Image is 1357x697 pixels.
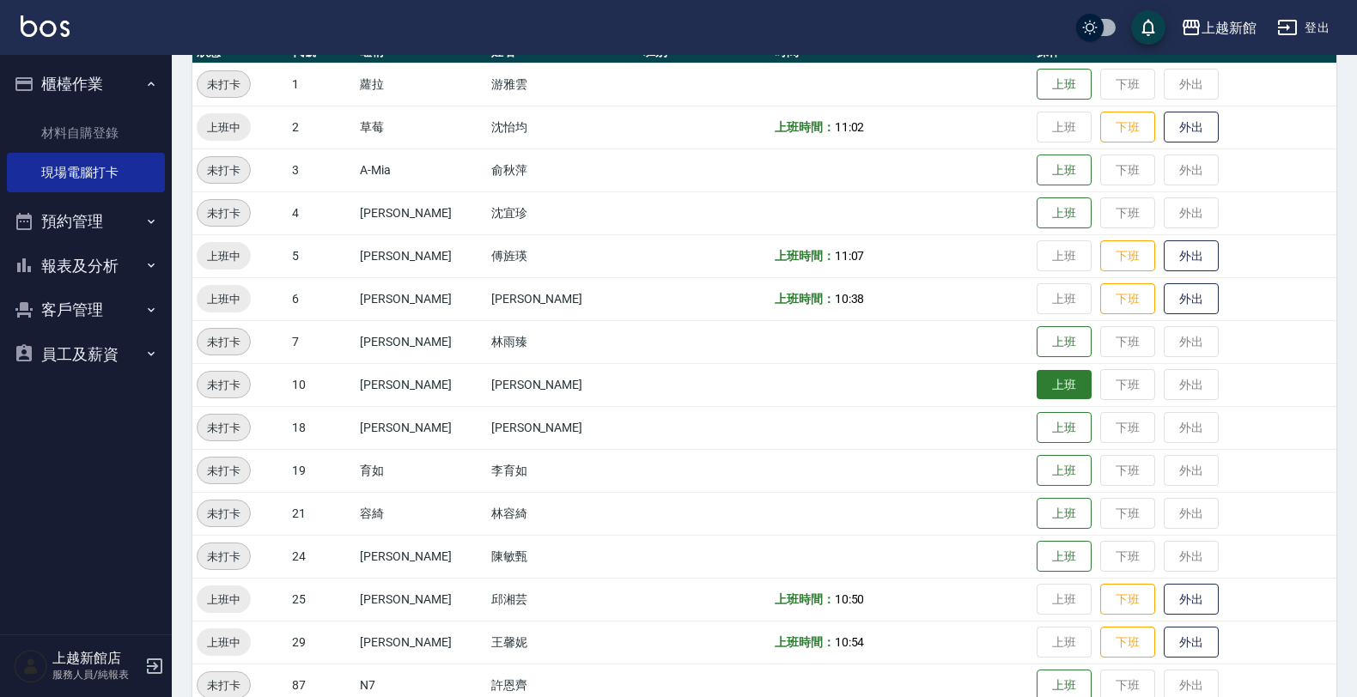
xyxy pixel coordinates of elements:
td: [PERSON_NAME] [356,578,487,621]
button: 下班 [1100,112,1155,143]
span: 10:38 [835,292,865,306]
button: 下班 [1100,283,1155,315]
p: 服務人員/純報表 [52,667,140,682]
td: 3 [288,148,356,191]
td: [PERSON_NAME] [356,406,487,449]
button: 上班 [1037,498,1092,530]
td: 王馨妮 [487,621,640,664]
td: 7 [288,320,356,363]
span: 未打卡 [198,505,250,523]
span: 11:07 [835,249,865,263]
button: 上班 [1037,197,1092,229]
span: 上班中 [197,633,251,652]
td: [PERSON_NAME] [356,363,487,406]
td: [PERSON_NAME] [487,363,640,406]
a: 現場電腦打卡 [7,153,165,192]
span: 未打卡 [198,462,250,480]
button: 櫃檯作業 [7,62,165,106]
td: 陳敏甄 [487,535,640,578]
span: 上班中 [197,118,251,136]
button: 上班 [1037,326,1092,358]
button: 上越新館 [1174,10,1263,45]
td: A-Mia [356,148,487,191]
span: 未打卡 [198,204,250,222]
div: 上越新館 [1202,17,1257,39]
h5: 上越新館店 [52,650,140,667]
td: 林容綺 [487,492,640,535]
a: 材料自購登錄 [7,113,165,153]
button: 上班 [1037,370,1092,400]
td: [PERSON_NAME] [356,234,487,277]
button: 預約管理 [7,199,165,244]
button: 外出 [1164,112,1219,143]
td: 俞秋萍 [487,148,640,191]
b: 上班時間： [775,249,835,263]
td: 蘿拉 [356,63,487,106]
span: 10:50 [835,592,865,606]
td: [PERSON_NAME] [356,277,487,320]
button: 外出 [1164,240,1219,272]
span: 10:54 [835,635,865,649]
b: 上班時間： [775,292,835,306]
button: 外出 [1164,283,1219,315]
span: 未打卡 [198,333,250,351]
button: 客戶管理 [7,288,165,332]
td: 24 [288,535,356,578]
td: [PERSON_NAME] [487,277,640,320]
td: [PERSON_NAME] [356,191,487,234]
button: 下班 [1100,240,1155,272]
button: 報表及分析 [7,244,165,288]
td: 4 [288,191,356,234]
td: [PERSON_NAME] [356,535,487,578]
td: 邱湘芸 [487,578,640,621]
button: 上班 [1037,69,1092,100]
td: 育如 [356,449,487,492]
td: 李育如 [487,449,640,492]
td: 草莓 [356,106,487,148]
img: Logo [21,15,70,37]
td: 5 [288,234,356,277]
td: 容綺 [356,492,487,535]
td: [PERSON_NAME] [356,621,487,664]
b: 上班時間： [775,592,835,606]
td: 29 [288,621,356,664]
b: 上班時間： [775,120,835,134]
span: 未打卡 [198,161,250,179]
b: 上班時間： [775,635,835,649]
button: 下班 [1100,584,1155,615]
span: 上班中 [197,591,251,609]
button: 員工及薪資 [7,332,165,377]
button: 上班 [1037,455,1092,487]
td: 18 [288,406,356,449]
td: 沈怡均 [487,106,640,148]
td: [PERSON_NAME] [487,406,640,449]
button: 下班 [1100,627,1155,658]
td: 林雨臻 [487,320,640,363]
span: 未打卡 [198,548,250,566]
button: 上班 [1037,541,1092,573]
td: 19 [288,449,356,492]
img: Person [14,649,48,683]
td: 25 [288,578,356,621]
span: 未打卡 [198,76,250,94]
td: 2 [288,106,356,148]
td: 10 [288,363,356,406]
span: 未打卡 [198,419,250,437]
td: 沈宜珍 [487,191,640,234]
button: 登出 [1270,12,1336,44]
td: [PERSON_NAME] [356,320,487,363]
button: 上班 [1037,412,1092,444]
span: 上班中 [197,247,251,265]
button: 上班 [1037,155,1092,186]
td: 游雅雲 [487,63,640,106]
td: 21 [288,492,356,535]
td: 6 [288,277,356,320]
td: 1 [288,63,356,106]
span: 11:02 [835,120,865,134]
span: 未打卡 [198,676,250,694]
span: 未打卡 [198,376,250,394]
button: save [1131,10,1165,45]
button: 外出 [1164,627,1219,658]
span: 上班中 [197,290,251,308]
td: 傅旌瑛 [487,234,640,277]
